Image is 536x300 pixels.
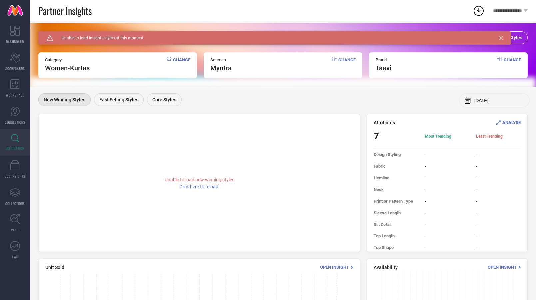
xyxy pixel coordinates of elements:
span: Change [173,57,190,72]
input: Select month [474,98,524,103]
span: Top Length [374,233,418,238]
span: Brand [376,57,391,62]
span: - [476,175,521,180]
span: - [425,164,470,169]
span: Availability [374,265,398,270]
span: Partner Insights [38,4,92,18]
span: - [425,187,470,192]
span: Women-Kurtas [45,64,90,72]
span: Unit Sold [45,265,64,270]
span: Change [504,57,521,72]
span: - [425,152,470,157]
span: myntra [210,64,232,72]
span: FWD [12,254,18,259]
span: - [425,175,470,180]
span: - [476,199,521,204]
span: COLLECTIONS [5,201,25,206]
span: INSPIRATION [6,146,24,151]
div: Analyse [496,119,521,126]
span: taavi [376,64,391,72]
span: Fabric [374,164,418,169]
span: SUGGESTIONS [5,120,25,125]
span: Top Shape [374,245,418,250]
span: Category [45,57,90,62]
span: - [476,152,521,157]
span: Attributes [374,120,395,125]
span: Core Styles [152,97,176,102]
div: Open Insight [320,264,353,270]
span: TRENDS [9,227,21,232]
span: - [476,210,521,215]
span: DASHBOARD [6,39,24,44]
span: - [425,245,470,250]
span: - [476,164,521,169]
span: - [476,222,521,227]
span: ANALYSE [502,120,521,125]
span: Design Styling [374,152,418,157]
span: New Winning Styles [44,97,85,102]
span: Most Trending [425,134,470,139]
span: Sources [210,57,232,62]
span: Least Trending [476,134,521,139]
div: Open Insight [488,264,521,270]
span: - [476,245,521,250]
span: Open Insight [488,265,517,270]
span: CDC INSIGHTS [5,174,25,179]
span: - [476,187,521,192]
span: SCORECARDS [5,66,25,71]
span: Sleeve Length [374,210,418,215]
span: - [425,233,470,238]
span: Hemline [374,175,418,180]
span: - [425,210,470,215]
span: Open Insight [320,265,349,270]
span: Click here to reload. [179,184,220,189]
span: Unable to load insights styles at this moment [53,36,143,40]
span: WORKSPACE [6,93,24,98]
span: - [425,199,470,204]
div: Open download list [473,5,485,17]
span: - [476,233,521,238]
span: - [425,222,470,227]
span: 7 [374,131,418,142]
span: Fast Selling Styles [99,97,138,102]
span: Print or Pattern Type [374,199,418,204]
span: Change [338,57,356,72]
span: Neck [374,187,418,192]
span: Unable to load new winning styles [165,177,234,182]
span: Slit Detail [374,222,418,227]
